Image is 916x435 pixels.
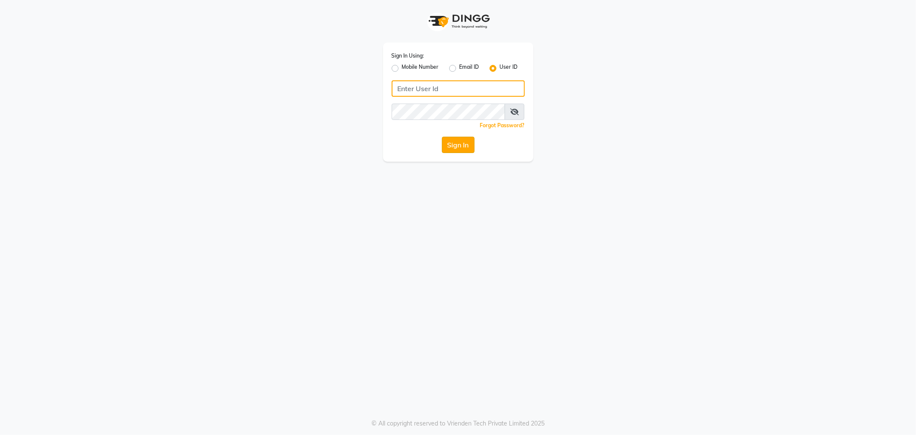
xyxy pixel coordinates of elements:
button: Sign In [442,137,475,153]
label: User ID [500,63,518,74]
label: Mobile Number [402,63,439,74]
input: Username [392,80,525,97]
label: Email ID [460,63,479,74]
input: Username [392,104,505,120]
label: Sign In Using: [392,52,424,60]
img: logo1.svg [424,9,493,34]
a: Forgot Password? [480,122,525,129]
